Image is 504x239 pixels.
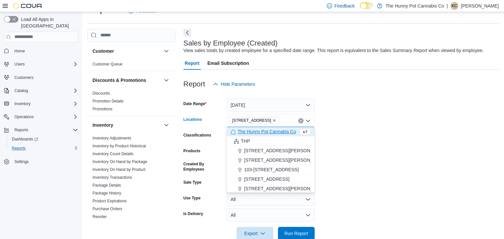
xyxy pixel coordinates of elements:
[1,73,81,82] button: Customers
[183,47,484,54] div: View sales totals by created employee for a specified date range. This report is equivalent to th...
[93,77,146,83] h3: Discounts & Promotions
[12,113,36,121] button: Operations
[14,62,25,67] span: Users
[244,157,327,163] span: [STREET_ADDRESS][PERSON_NAME]
[12,87,78,95] span: Catalog
[305,118,311,123] button: Close list of options
[93,99,124,103] a: Promotion Details
[12,158,31,166] a: Settings
[183,180,201,185] label: Sale Type
[93,214,107,219] a: Reorder
[93,191,121,195] a: Package History
[210,78,258,91] button: Hide Parameters
[227,146,315,156] button: [STREET_ADDRESS][PERSON_NAME]
[1,157,81,166] button: Settings
[183,117,202,122] label: Locations
[14,101,31,106] span: Inventory
[87,60,176,71] div: Customer
[93,159,147,164] span: Inventory On Hand by Package
[241,138,250,144] span: THP
[93,62,122,67] span: Customer Queue
[227,184,315,193] button: [STREET_ADDRESS][PERSON_NAME]
[93,159,147,164] a: Inventory On Hand by Package
[232,117,271,124] span: [STREET_ADDRESS]
[1,125,81,135] button: Reports
[221,81,255,87] span: Hide Parameters
[14,75,33,80] span: Customers
[183,161,224,172] label: Created By Employees
[14,159,29,164] span: Settings
[227,127,315,137] button: The Hunny Pot Cannabis Co
[12,126,78,134] span: Reports
[227,193,315,206] button: All
[12,126,31,134] button: Reports
[12,47,78,55] span: Home
[227,175,315,184] button: [STREET_ADDRESS]
[1,86,81,95] button: Catalog
[14,127,28,133] span: Reports
[12,137,38,142] span: Dashboards
[183,211,203,216] label: Is Delivery
[183,133,211,138] label: Classifications
[162,47,170,55] button: Customer
[12,60,78,68] span: Users
[93,122,161,128] button: Inventory
[1,112,81,121] button: Operations
[183,39,278,47] h3: Sales by Employee (Created)
[229,117,280,124] span: 334 Wellington Rd
[93,48,114,54] h3: Customer
[93,151,134,156] span: Inventory Count Details
[162,76,170,84] button: Discounts & Promotions
[1,99,81,108] button: Inventory
[93,136,131,140] a: Inventory Adjustments
[244,176,289,182] span: [STREET_ADDRESS]
[162,121,170,129] button: Inventory
[12,60,27,68] button: Users
[93,48,161,54] button: Customer
[1,46,81,56] button: Home
[4,44,78,184] nav: Complex example
[9,135,41,143] a: Dashboards
[452,2,457,10] span: KC
[93,183,121,188] span: Package Details
[12,74,36,82] a: Customers
[183,148,200,154] label: Products
[12,100,33,108] button: Inventory
[227,209,315,222] button: All
[18,16,78,29] span: Load All Apps in [GEOGRAPHIC_DATA]
[185,57,199,70] span: Report
[7,135,81,144] a: Dashboards
[93,106,113,112] span: Promotions
[335,3,355,9] span: Feedback
[183,101,207,106] label: Date Range
[93,122,113,128] h3: Inventory
[447,2,448,10] p: |
[93,214,107,219] span: Reorder
[227,137,315,146] button: THP
[12,73,78,82] span: Customers
[93,91,110,96] a: Discounts
[93,175,132,180] a: Inventory Transactions
[298,118,304,123] button: Clear input
[451,2,458,10] div: Kyle Chamaillard
[227,156,315,165] button: [STREET_ADDRESS][PERSON_NAME]
[244,185,327,192] span: [STREET_ADDRESS][PERSON_NAME]
[238,128,296,135] span: The Hunny Pot Cannabis Co
[1,60,81,69] button: Users
[93,199,127,203] a: Product Expirations
[183,80,205,88] h3: Report
[9,144,28,152] a: Reports
[12,157,78,166] span: Settings
[9,135,78,143] span: Dashboards
[93,152,134,156] a: Inventory Count Details
[12,87,31,95] button: Catalog
[227,99,315,112] button: [DATE]
[9,144,78,152] span: Reports
[87,89,176,116] div: Discounts & Promotions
